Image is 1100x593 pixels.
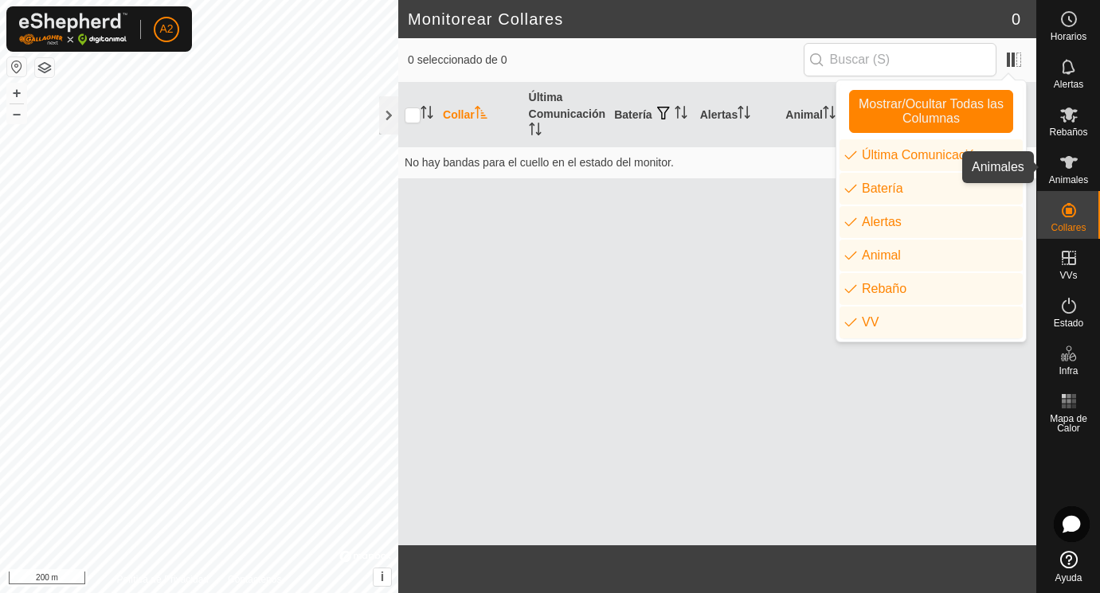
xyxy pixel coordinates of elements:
li: animal.label.alerts [840,206,1023,238]
span: Animales [1049,175,1088,185]
button: Restablecer Mapa [7,57,26,76]
button: – [7,104,26,123]
span: Ayuda [1055,573,1082,583]
span: Estado [1054,318,1083,328]
button: Capas del Mapa [35,58,54,77]
td: No hay bandas para el cuello en el estado del monitor. [398,146,1036,178]
th: Collar [436,83,523,147]
span: Infra [1059,366,1078,376]
button: + [7,84,26,103]
p-sorticon: Activar para ordenar [421,108,433,121]
span: Horarios [1051,32,1086,41]
li: enum.columnList.lastComms [840,139,1023,171]
span: Alertas [1054,80,1083,89]
h2: Monitorear Collares [408,10,1012,29]
span: VVs [1059,271,1077,280]
span: Mapa de Calor [1041,414,1096,433]
li: vp.label.vp [840,306,1023,338]
p-sorticon: Activar para ordenar [675,108,687,121]
a: Contáctenos [228,572,281,587]
span: i [381,570,384,583]
th: Animal [779,83,865,147]
span: Mostrar/Ocultar Todas las Columnas [856,97,1006,126]
span: A2 [159,21,173,37]
span: 0 [1012,7,1020,31]
span: Collares [1051,223,1086,232]
input: Buscar (S) [804,43,996,76]
p-sorticon: Activar para ordenar [738,108,750,121]
p-sorticon: Activar para ordenar [823,108,836,121]
li: mob.label.mob [840,273,1023,305]
span: Rebaños [1049,127,1087,137]
th: Alertas [694,83,780,147]
button: Mostrar/Ocultar Todas las Columnas [849,90,1013,133]
a: Ayuda [1037,544,1100,589]
th: Última Comunicación [523,83,609,147]
span: 0 seleccionado de 0 [408,52,804,68]
a: Política de Privacidad [117,572,209,587]
button: i [374,568,391,586]
p-sorticon: Activar para ordenar [529,125,542,138]
li: neckband.label.battery [840,173,1023,205]
img: Logo Gallagher [19,13,127,45]
p-sorticon: Activar para ordenar [475,108,487,121]
th: Batería [608,83,694,147]
li: neckband.label.animal [840,240,1023,271]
